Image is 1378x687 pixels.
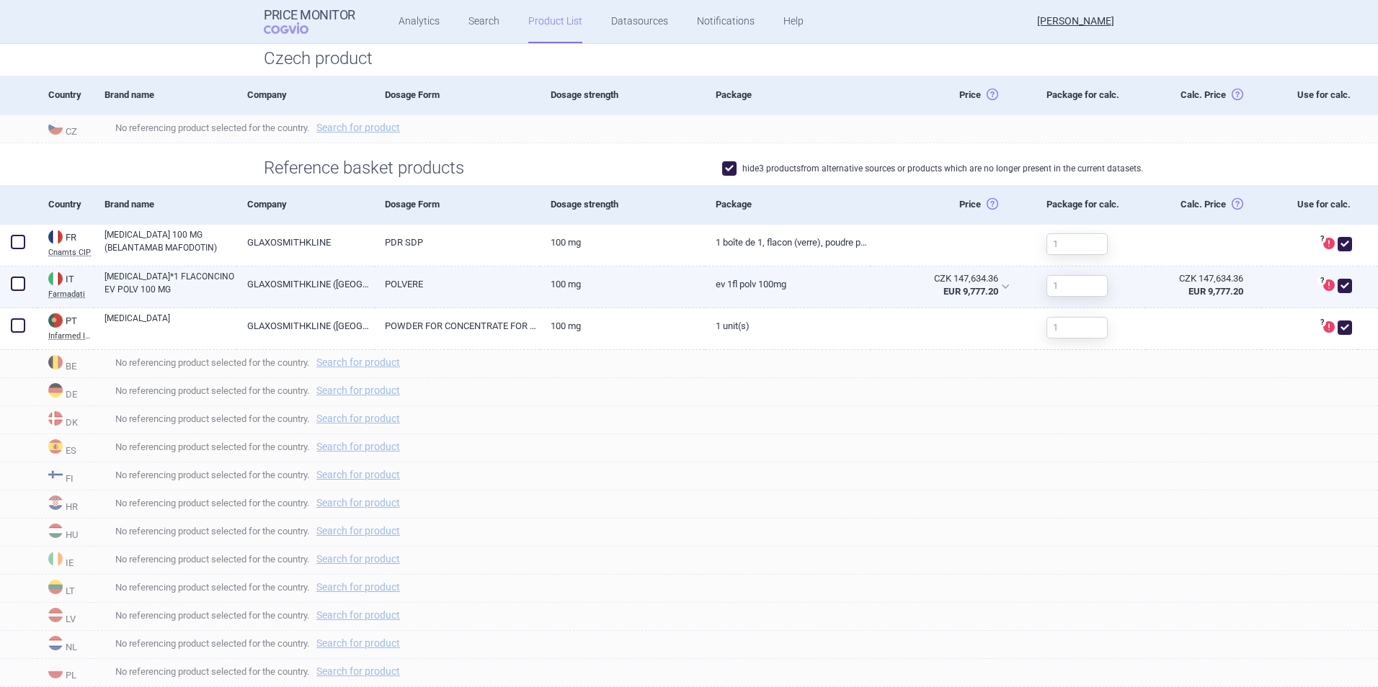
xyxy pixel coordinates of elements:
strong: EUR 9,777.20 [1188,286,1243,297]
span: No referencing product selected for the country. [105,634,1378,652]
span: No referencing product selected for the country. [105,119,1378,136]
span: DE [37,382,94,403]
div: Calc. Price [1146,76,1261,114]
img: Lithuania [48,580,63,594]
div: Brand name [94,185,236,224]
span: No referencing product selected for the country. [105,578,1378,596]
label: hide 3 products from alternative sources or products which are no longer present in the current d... [722,161,1143,176]
div: PT [48,313,94,329]
span: No referencing product selected for the country. [105,410,1378,427]
a: 1 unit(s) [705,308,870,343]
span: No referencing product selected for the country. [105,663,1378,680]
div: CZK 147,634.36EUR 9,777.20 [871,266,1018,308]
div: CZK 147,634.36 [881,272,998,285]
a: PDR SDP [374,225,539,260]
img: Finland [48,467,63,482]
span: ? [1317,318,1326,327]
div: Price [871,76,1036,114]
div: Package [705,76,870,114]
span: CZ [37,119,94,140]
img: Portugal [48,313,63,328]
div: Dosage strength [540,76,705,114]
span: No referencing product selected for the country. [105,382,1378,399]
abbr: Farmadati [48,290,94,298]
div: FR [48,230,94,246]
a: FRFRCnamts CIP [37,228,94,256]
div: Country [37,76,94,114]
span: FI [37,466,94,487]
a: POLVERE [374,266,539,302]
input: 1 [1046,275,1108,297]
a: GLAXOSMITHKLINE [236,225,374,260]
a: Search for product [316,470,400,480]
a: [MEDICAL_DATA]*1 FLACONCINO EV POLV 100 MG [105,270,236,296]
a: 100 MG [540,266,705,302]
div: Price [871,185,1036,224]
abbr: Infarmed Infomed [48,332,94,340]
img: Ireland [48,552,63,566]
a: Search for product [316,413,400,423]
img: Czech Republic [48,120,63,135]
span: HU [37,522,94,543]
a: ITITFarmadati [37,270,94,298]
a: EV 1FL POLV 100MG [705,266,870,302]
div: Dosage Form [374,185,539,224]
img: Belgium [48,355,63,369]
span: No referencing product selected for the country. [105,354,1378,371]
div: Package for calc. [1036,185,1146,224]
a: 100 mg [540,308,705,343]
a: Search for product [316,554,400,564]
div: Use for calc. [1261,76,1358,114]
span: LV [37,606,94,627]
img: Croatia [48,495,63,510]
abbr: SP-CAU-010 Itálie hrazené LP [881,272,998,298]
a: GLAXOSMITHKLINE ([GEOGRAPHIC_DATA]) LTD [236,266,374,302]
div: CZK 147,634.36 [1157,272,1243,285]
span: No referencing product selected for the country. [105,494,1378,511]
h1: Czech product [264,48,1114,69]
a: 1 BOÎTE DE 1, FLACON (VERRE), POUDRE POUR SOLUTION À DILUER POUR PERFUSION, VOIE INTRAVEINEUSE [705,225,870,260]
img: Spain [48,439,63,454]
span: No referencing product selected for the country. [105,550,1378,567]
img: France [48,230,63,244]
a: Search for product [316,638,400,648]
div: Package [705,185,870,224]
div: Package for calc. [1036,76,1146,114]
a: POWDER FOR CONCENTRATE FOR SOLUTION FOR INFUSION [374,308,539,343]
div: Company [236,76,374,114]
a: Price MonitorCOGVIO [264,8,355,35]
img: Poland [48,664,63,678]
a: PTPTInfarmed Infomed [37,312,94,340]
span: BE [37,354,94,374]
span: No referencing product selected for the country. [105,438,1378,455]
a: Search for product [316,666,400,676]
span: NL [37,634,94,655]
img: Hungary [48,524,63,538]
span: LT [37,578,94,599]
a: GLAXOSMITHKLINE ([GEOGRAPHIC_DATA]) LIMITED [236,308,374,343]
input: 1 [1046,233,1108,255]
a: Search for product [316,357,400,367]
span: No referencing product selected for the country. [105,606,1378,624]
div: Dosage Form [374,76,539,114]
div: Country [37,185,94,224]
a: CZK 147,634.36EUR 9,777.20 [1146,266,1261,304]
span: No referencing product selected for the country. [105,466,1378,483]
span: HR [37,494,94,515]
strong: Price Monitor [264,8,355,22]
img: Italy [48,271,63,286]
div: Dosage strength [540,185,705,224]
span: PL [37,663,94,683]
img: Denmark [48,411,63,426]
a: Search for product [316,385,400,395]
img: Germany [48,383,63,398]
span: No referencing product selected for the country. [105,522,1378,539]
a: Search for product [316,582,400,592]
a: Search for product [316,122,400,133]
span: ? [1317,277,1326,285]
a: Search for product [316,441,400,452]
a: Search for product [316,526,400,536]
a: [MEDICAL_DATA] 100 MG (BELANTAMAB MAFODOTIN) [105,228,236,254]
input: 1 [1046,317,1108,338]
span: ES [37,438,94,459]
